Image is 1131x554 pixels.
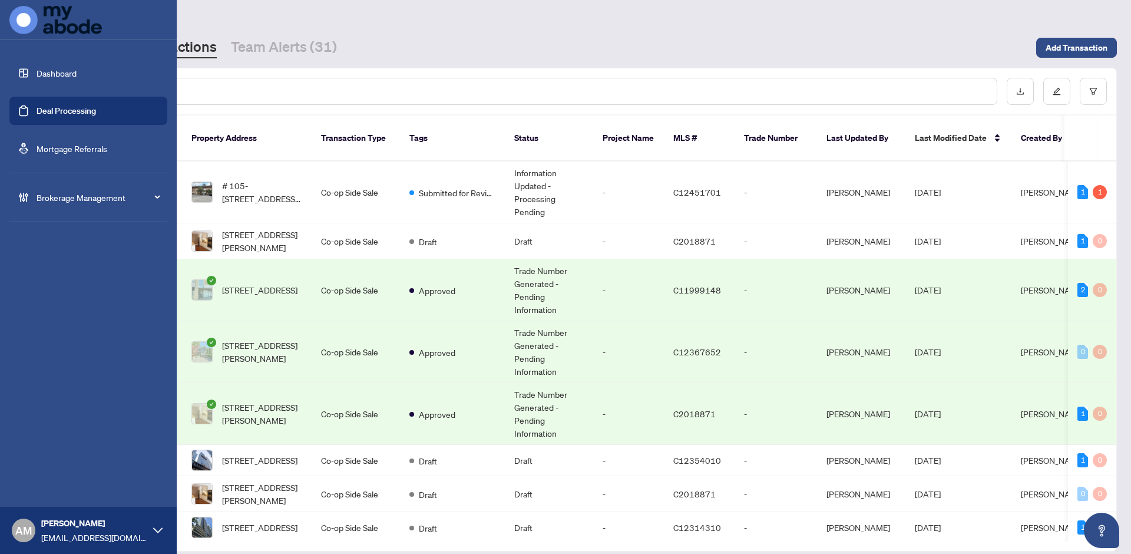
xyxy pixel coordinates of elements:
[1093,453,1107,467] div: 0
[915,408,941,419] span: [DATE]
[593,445,664,476] td: -
[1080,78,1107,105] button: filter
[915,522,941,533] span: [DATE]
[505,161,593,223] td: Information Updated - Processing Pending
[15,522,32,539] span: AM
[593,223,664,259] td: -
[593,476,664,512] td: -
[312,476,400,512] td: Co-op Side Sale
[182,116,312,161] th: Property Address
[37,191,159,204] span: Brokerage Management
[1077,234,1088,248] div: 1
[419,284,455,297] span: Approved
[222,454,297,467] span: [STREET_ADDRESS]
[735,116,817,161] th: Trade Number
[817,383,905,445] td: [PERSON_NAME]
[817,512,905,543] td: [PERSON_NAME]
[1077,453,1088,467] div: 1
[915,489,941,499] span: [DATE]
[400,116,505,161] th: Tags
[1011,116,1082,161] th: Created By
[1077,283,1088,297] div: 2
[1077,487,1088,501] div: 0
[1093,345,1107,359] div: 0
[192,450,212,470] img: thumbnail-img
[192,231,212,251] img: thumbnail-img
[419,408,455,421] span: Approved
[505,445,593,476] td: Draft
[1077,407,1088,421] div: 1
[505,259,593,321] td: Trade Number Generated - Pending Information
[192,484,212,504] img: thumbnail-img
[673,522,721,533] span: C12314310
[1021,347,1084,357] span: [PERSON_NAME]
[222,339,302,365] span: [STREET_ADDRESS][PERSON_NAME]
[915,347,941,357] span: [DATE]
[735,383,817,445] td: -
[505,321,593,383] td: Trade Number Generated - Pending Information
[222,228,302,254] span: [STREET_ADDRESS][PERSON_NAME]
[1077,520,1088,535] div: 1
[312,321,400,383] td: Co-op Side Sale
[1093,487,1107,501] div: 0
[37,105,96,116] a: Deal Processing
[735,445,817,476] td: -
[1093,407,1107,421] div: 0
[673,285,721,295] span: C11999148
[222,481,302,507] span: [STREET_ADDRESS][PERSON_NAME]
[915,236,941,246] span: [DATE]
[915,187,941,197] span: [DATE]
[593,116,664,161] th: Project Name
[1053,87,1061,95] span: edit
[593,259,664,321] td: -
[817,161,905,223] td: [PERSON_NAME]
[1046,38,1107,57] span: Add Transaction
[192,517,212,537] img: thumbnail-img
[41,517,147,530] span: [PERSON_NAME]
[222,521,297,534] span: [STREET_ADDRESS]
[817,116,905,161] th: Last Updated By
[915,455,941,466] span: [DATE]
[673,489,716,499] span: C2018871
[312,223,400,259] td: Co-op Side Sale
[735,223,817,259] td: -
[505,383,593,445] td: Trade Number Generated - Pending Information
[312,116,400,161] th: Transaction Type
[207,400,216,409] span: check-circle
[192,342,212,362] img: thumbnail-img
[593,161,664,223] td: -
[41,531,147,544] span: [EMAIL_ADDRESS][DOMAIN_NAME]
[817,259,905,321] td: [PERSON_NAME]
[1021,489,1084,499] span: [PERSON_NAME]
[915,285,941,295] span: [DATE]
[915,131,987,144] span: Last Modified Date
[231,37,337,58] a: Team Alerts (31)
[735,476,817,512] td: -
[673,236,716,246] span: C2018871
[735,512,817,543] td: -
[1021,236,1084,246] span: [PERSON_NAME]
[1007,78,1034,105] button: download
[817,476,905,512] td: [PERSON_NAME]
[593,512,664,543] td: -
[1036,38,1117,58] button: Add Transaction
[419,522,437,535] span: Draft
[593,383,664,445] td: -
[207,276,216,285] span: check-circle
[673,347,721,357] span: C12367652
[1077,345,1088,359] div: 0
[312,161,400,223] td: Co-op Side Sale
[673,455,721,466] span: C12354010
[312,445,400,476] td: Co-op Side Sale
[419,488,437,501] span: Draft
[37,68,77,78] a: Dashboard
[312,512,400,543] td: Co-op Side Sale
[1084,513,1119,548] button: Open asap
[9,6,102,34] img: logo
[419,346,455,359] span: Approved
[1089,87,1097,95] span: filter
[222,179,302,205] span: # 105-[STREET_ADDRESS][PERSON_NAME]
[905,116,1011,161] th: Last Modified Date
[312,259,400,321] td: Co-op Side Sale
[1021,285,1084,295] span: [PERSON_NAME]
